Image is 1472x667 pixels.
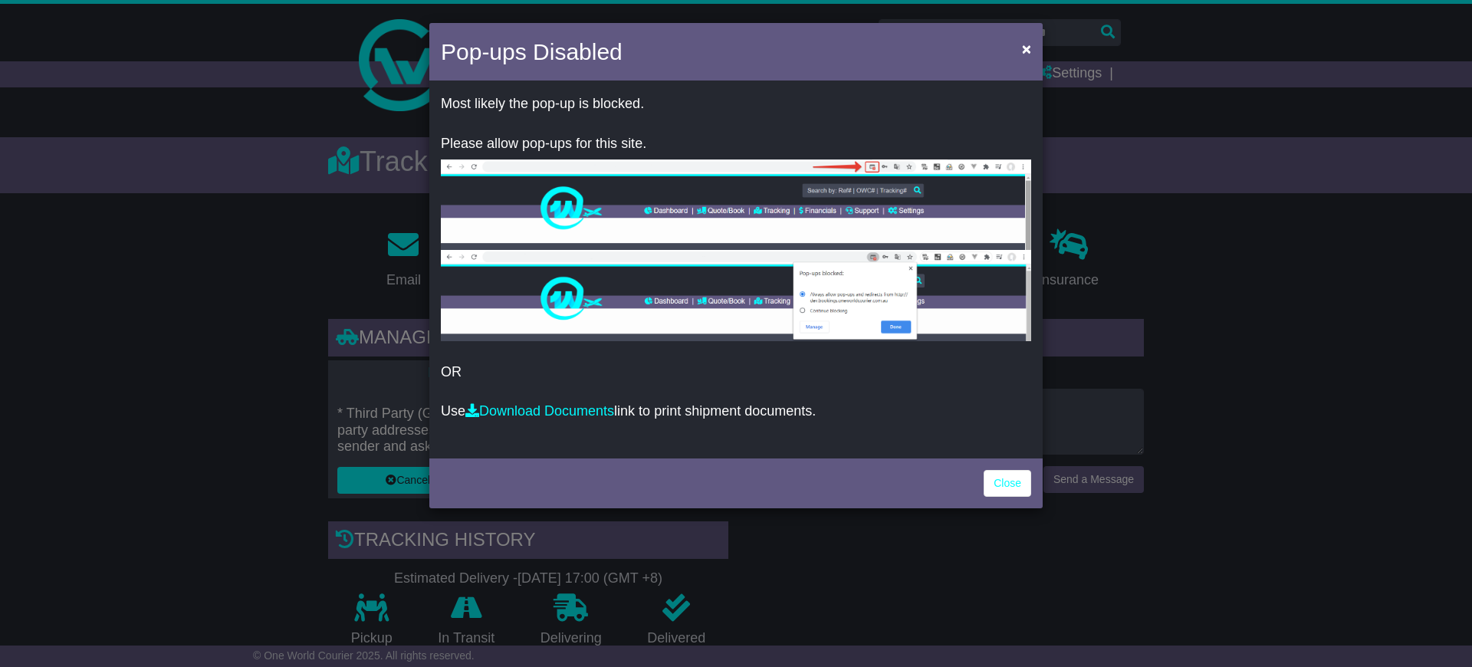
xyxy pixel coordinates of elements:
[441,136,1031,153] p: Please allow pop-ups for this site.
[441,34,623,69] h4: Pop-ups Disabled
[441,96,1031,113] p: Most likely the pop-up is blocked.
[429,84,1043,455] div: OR
[1014,33,1039,64] button: Close
[1022,40,1031,58] span: ×
[441,250,1031,341] img: allow-popup-2.png
[465,403,614,419] a: Download Documents
[984,470,1031,497] a: Close
[441,403,1031,420] p: Use link to print shipment documents.
[441,159,1031,250] img: allow-popup-1.png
